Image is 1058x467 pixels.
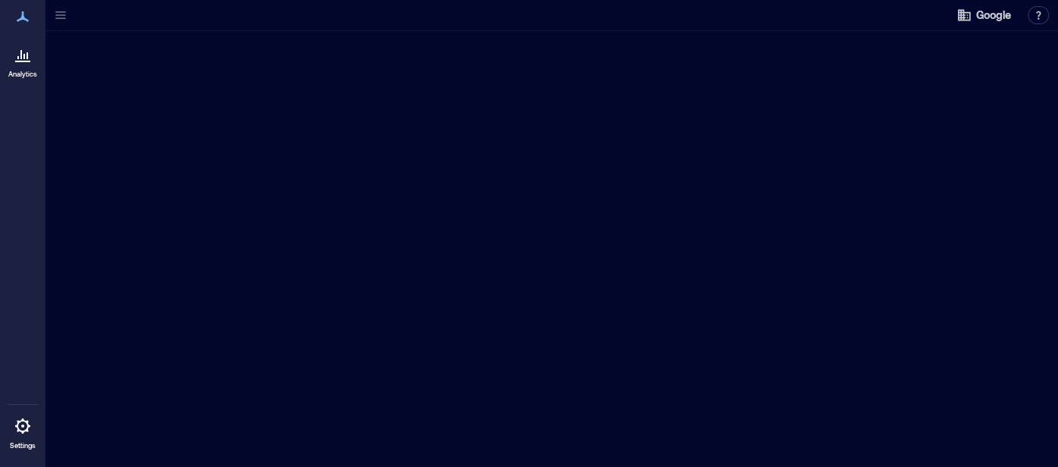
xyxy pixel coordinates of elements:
[5,408,41,455] a: Settings
[952,3,1016,27] button: Google
[10,441,36,450] p: Settings
[4,36,42,83] a: Analytics
[8,70,37,79] p: Analytics
[976,8,1011,23] span: Google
